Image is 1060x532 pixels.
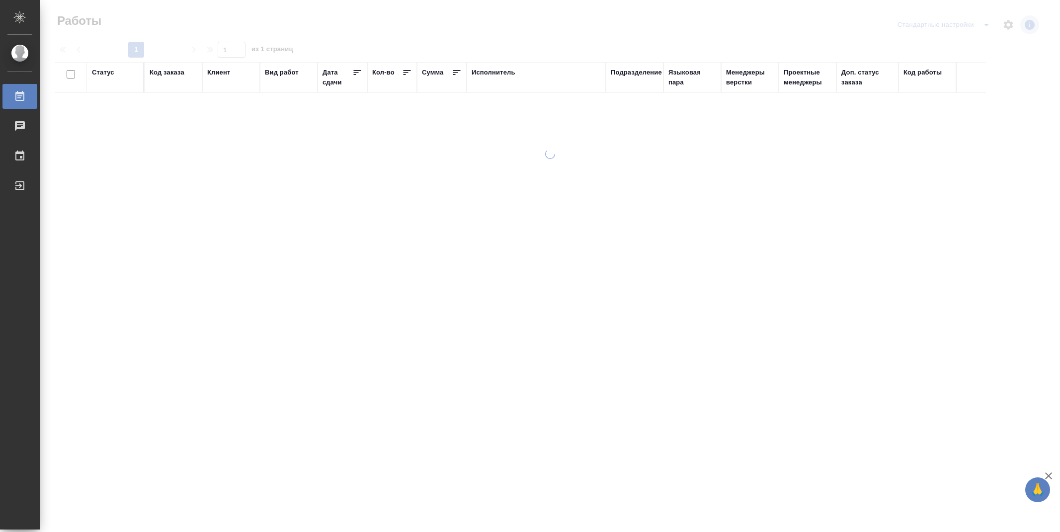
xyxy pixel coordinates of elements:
span: 🙏 [1029,479,1046,500]
div: Языковая пара [668,68,716,87]
div: Статус [92,68,114,77]
div: Кол-во [372,68,395,77]
div: Код заказа [150,68,184,77]
div: Подразделение [611,68,662,77]
div: Код работы [903,68,942,77]
div: Доп. статус заказа [841,68,894,87]
button: 🙏 [1025,477,1050,502]
div: Вид работ [265,68,299,77]
div: Дата сдачи [323,68,352,87]
div: Менеджеры верстки [726,68,774,87]
div: Клиент [207,68,230,77]
div: Сумма [422,68,443,77]
div: Исполнитель [472,68,515,77]
div: Проектные менеджеры [784,68,831,87]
